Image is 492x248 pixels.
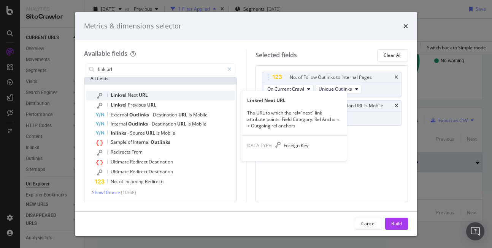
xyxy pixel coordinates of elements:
span: Internal [133,139,151,145]
span: Mobile [192,121,206,127]
span: DATA TYPE: [247,142,272,149]
span: Source [130,130,146,136]
span: Mobile [193,111,208,118]
div: Selected fields [256,51,297,60]
span: - [127,130,130,136]
span: Ultimate [111,168,130,175]
span: Mobile [161,130,175,136]
div: Build [391,220,402,227]
span: Outlinks [129,111,150,118]
div: Clear All [384,52,402,58]
div: No. of Follow Outlinks to Internal Pages [290,74,372,81]
div: Open Intercom Messenger [466,222,484,240]
span: - [150,111,153,118]
span: Linkrel [111,102,128,108]
button: Clear All [377,49,408,61]
span: Is [156,130,161,136]
div: modal [75,12,417,236]
span: On Current Crawl [267,86,304,92]
span: Previous [128,102,147,108]
button: Build [385,218,408,230]
span: Redirect [130,159,149,165]
span: Redirect [130,168,149,175]
span: Redirects [145,178,165,185]
span: Ultimate [111,159,130,165]
span: Is [189,111,193,118]
button: On Current Crawl [264,85,314,94]
span: No. [111,178,119,185]
span: Is [187,121,192,127]
span: Outlinks [128,121,149,127]
div: times [403,21,408,31]
span: - [149,121,152,127]
span: External [111,111,129,118]
span: Show 10 more [92,189,120,196]
div: Linkrel Next URL [241,97,347,104]
span: URL [147,102,156,108]
span: Outlinks [151,139,170,145]
button: Unique Outlinks [315,85,362,94]
div: Cancel [361,220,376,227]
span: Inlinks [111,130,127,136]
span: Incoming [124,178,145,185]
span: Next [128,92,139,98]
span: Destination [153,111,178,118]
div: times [395,104,398,108]
div: Available fields [84,49,127,58]
div: No. of Follow Outlinks to Internal PagestimesOn Current CrawlUnique Outlinks [262,72,402,97]
input: Search by field name [97,64,224,75]
div: All fields [84,72,236,85]
span: From [132,149,143,155]
button: Cancel [355,218,382,230]
span: URL [178,111,189,118]
div: The URL to which the rel="next" link attribute points. Field Category: Rel Anchors > Outgoing rel... [241,110,347,129]
span: URL [146,130,156,136]
span: URL [177,121,187,127]
span: URL [139,92,148,98]
span: Internal [111,121,128,127]
span: Destination [149,168,173,175]
span: Destination [152,121,177,127]
span: of [128,139,133,145]
span: Unique Outlinks [319,86,352,92]
span: Destination [149,159,173,165]
span: Foreign Key [284,142,308,149]
div: Metrics & dimensions selector [84,21,181,31]
span: of [119,178,124,185]
div: times [395,75,398,80]
span: Redirects [111,149,132,155]
span: Sample [111,139,128,145]
span: ( 10 / 68 ) [121,189,136,196]
span: Linkrel [111,92,128,98]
